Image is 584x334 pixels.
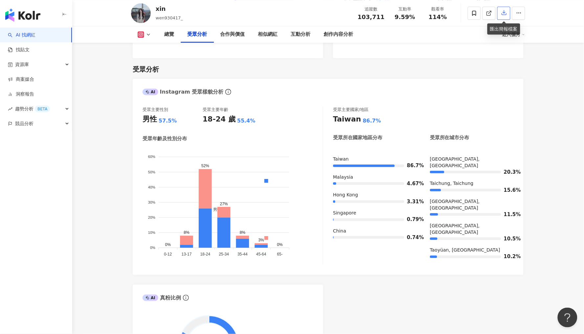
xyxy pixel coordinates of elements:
div: 57.5% [159,117,177,124]
span: 20.3% [504,170,514,175]
div: 創作內容分析 [324,31,353,38]
div: 真粉比例 [143,294,181,301]
div: 18-24 歲 [203,114,236,124]
div: 受眾主要年齡 [203,107,228,113]
a: 找貼文 [8,47,30,53]
span: 0.79% [407,217,417,222]
div: Malaysia [333,174,417,181]
div: Taichung, Taichung [430,180,514,187]
div: 86.7% [363,117,381,124]
span: 競品分析 [15,116,34,131]
span: 3.31% [407,199,417,204]
span: 男性 [208,207,221,212]
tspan: 45-64 [256,252,266,257]
div: 互動率 [393,6,417,12]
div: 55.4% [237,117,256,124]
span: wen930417_ [156,15,183,20]
span: 86.7% [407,163,417,168]
div: xin [156,5,183,13]
span: info-circle [224,88,232,96]
span: 資源庫 [15,57,29,72]
tspan: 13-17 [182,252,192,257]
tspan: 30% [148,200,155,204]
div: 近六個月 [502,29,525,40]
div: 受眾主要性別 [143,107,168,113]
div: 匯出簡報檔案 [487,23,520,34]
div: 合作與價值 [220,31,245,38]
div: 受眾年齡及性別分布 [143,135,187,142]
span: 4.67% [407,181,417,186]
div: 男性 [143,114,157,124]
span: info-circle [182,294,190,302]
div: 受眾分析 [187,31,207,38]
div: AI [143,295,158,301]
span: 趨勢分析 [15,101,50,116]
tspan: 40% [148,185,155,189]
div: Singapore [333,210,417,216]
span: rise [8,107,12,111]
span: 10.2% [504,254,514,259]
div: 追蹤數 [358,6,385,12]
span: 15.6% [504,188,514,193]
div: [GEOGRAPHIC_DATA], [GEOGRAPHIC_DATA] [430,223,514,235]
div: AI [143,89,158,95]
tspan: 0% [150,246,155,250]
a: 商案媒合 [8,76,34,83]
div: [GEOGRAPHIC_DATA], [GEOGRAPHIC_DATA] [430,156,514,169]
span: 103,711 [358,13,385,20]
span: 10.5% [504,236,514,241]
div: 受眾所在城市分布 [430,134,469,141]
tspan: 65- [277,252,283,257]
div: 觀看率 [425,6,450,12]
div: 受眾主要國家/地區 [333,107,369,113]
div: Hong Kong [333,192,417,198]
a: searchAI 找網紅 [8,32,35,38]
div: Instagram 受眾樣貌分析 [143,88,223,96]
tspan: 60% [148,155,155,159]
div: Taiwan [333,156,417,163]
iframe: Help Scout Beacon - Open [558,308,577,327]
div: 總覽 [164,31,174,38]
span: 0.74% [407,235,417,240]
div: 受眾所在國家地區分布 [333,134,382,141]
div: BETA [35,106,50,112]
div: [GEOGRAPHIC_DATA], [GEOGRAPHIC_DATA] [430,198,514,211]
img: logo [5,9,40,22]
tspan: 50% [148,170,155,174]
div: China [333,228,417,234]
div: Taiwan [333,114,361,124]
img: KOL Avatar [131,3,151,23]
a: 洞察報告 [8,91,34,98]
tspan: 10% [148,231,155,234]
tspan: 18-24 [200,252,211,257]
tspan: 0-12 [164,252,172,257]
div: Taoyüan, [GEOGRAPHIC_DATA] [430,247,514,254]
span: 11.5% [504,212,514,217]
span: 9.59% [395,14,415,20]
div: 相似網紅 [258,31,278,38]
tspan: 35-44 [237,252,248,257]
tspan: 25-34 [219,252,229,257]
div: 受眾分析 [133,65,159,74]
tspan: 20% [148,215,155,219]
div: 互動分析 [291,31,310,38]
span: 114% [429,14,447,20]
